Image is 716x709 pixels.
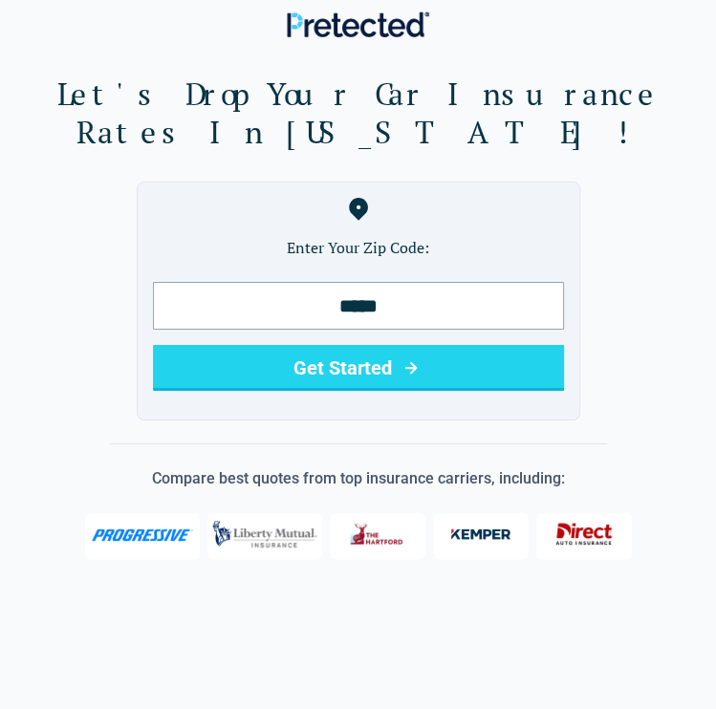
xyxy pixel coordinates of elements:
[153,236,564,259] label: Enter Your Zip Code:
[287,11,429,37] img: Pretected
[443,514,519,554] img: Kemper
[546,514,622,554] img: Direct General
[339,514,416,554] img: The Hartford
[153,345,564,391] button: Get Started
[15,467,701,490] p: Compare best quotes from top insurance carriers, including:
[207,511,322,557] img: Liberty Mutual
[91,528,193,542] img: Progressive
[15,75,701,151] h1: Let's Drop Your Car Insurance Rates In [US_STATE]!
